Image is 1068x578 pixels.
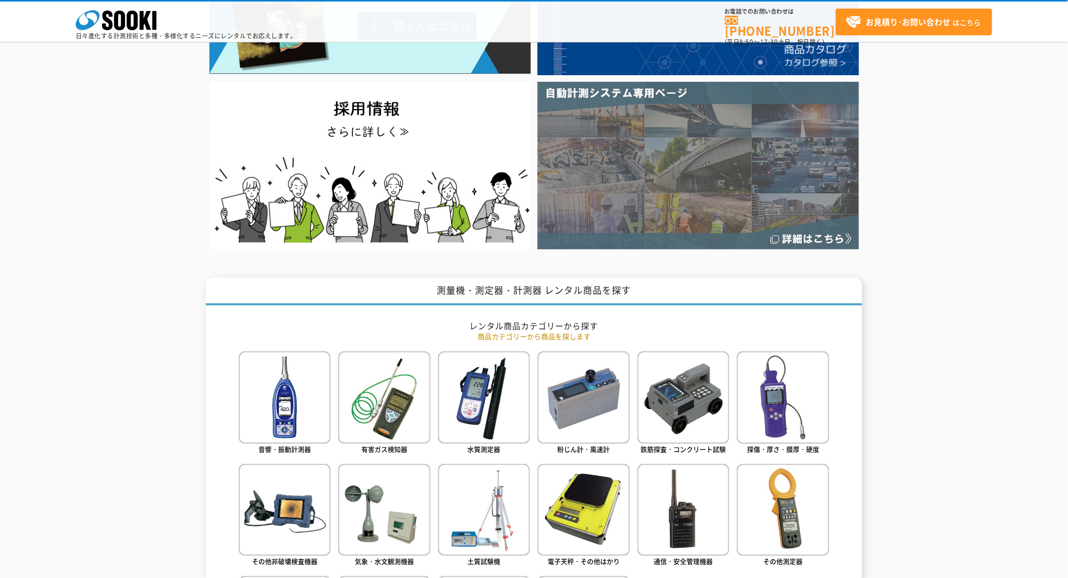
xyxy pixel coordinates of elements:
[258,444,311,454] span: 音響・振動計測器
[468,444,501,454] span: 水質測定器
[760,37,778,46] span: 17:30
[361,444,407,454] span: 有害ガス検知器
[239,351,331,456] a: 音響・振動計測器
[836,9,992,35] a: お見積り･お問い合わせはこちら
[538,464,629,556] img: 電子天秤・その他はかり
[538,351,629,456] a: 粉じん計・風速計
[438,464,530,568] a: 土質試験機
[538,82,859,249] img: 自動計測システム専用ページ
[548,556,620,566] span: 電子天秤・その他はかり
[239,464,331,556] img: その他非破壊検査機器
[538,351,629,443] img: 粉じん計・風速計
[206,278,862,305] h1: 測量機・測定器・計測器 レンタル商品を探す
[239,351,331,443] img: 音響・振動計測器
[338,351,430,443] img: 有害ガス検知器
[438,351,530,456] a: 水質測定器
[641,444,726,454] span: 鉄筋探査・コンクリート試験
[438,351,530,443] img: 水質測定器
[355,556,414,566] span: 気象・水文観測機器
[209,82,531,249] img: SOOKI recruit
[338,464,430,556] img: 気象・水文観測機器
[338,351,430,456] a: 有害ガス検知器
[637,464,729,568] a: 通信・安全管理機器
[558,444,610,454] span: 粉じん計・風速計
[538,464,629,568] a: 電子天秤・その他はかり
[737,351,829,443] img: 探傷・厚さ・膜厚・硬度
[239,464,331,568] a: その他非破壊検査機器
[637,351,729,456] a: 鉄筋探査・コンクリート試験
[737,351,829,456] a: 探傷・厚さ・膜厚・硬度
[866,16,951,28] strong: お見積り･お問い合わせ
[338,464,430,568] a: 気象・水文観測機器
[737,464,829,568] a: その他測定器
[239,321,829,331] h2: レンタル商品カテゴリーから探す
[725,16,836,36] a: [PHONE_NUMBER]
[637,464,729,556] img: 通信・安全管理機器
[764,556,803,566] span: その他測定器
[76,33,297,39] p: 日々進化する計測技術と多種・多様化するニーズにレンタルでお応えします。
[725,37,825,46] span: (平日 ～ 土日、祝日除く)
[654,556,713,566] span: 通信・安全管理機器
[725,9,836,15] span: お電話でのお問い合わせは
[747,444,819,454] span: 探傷・厚さ・膜厚・硬度
[468,556,501,566] span: 土質試験機
[239,331,829,342] p: 商品カテゴリーから商品を探します
[846,15,981,30] span: はこちら
[637,351,729,443] img: 鉄筋探査・コンクリート試験
[252,556,317,566] span: その他非破壊検査機器
[737,464,829,556] img: その他測定器
[740,37,754,46] span: 8:50
[438,464,530,556] img: 土質試験機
